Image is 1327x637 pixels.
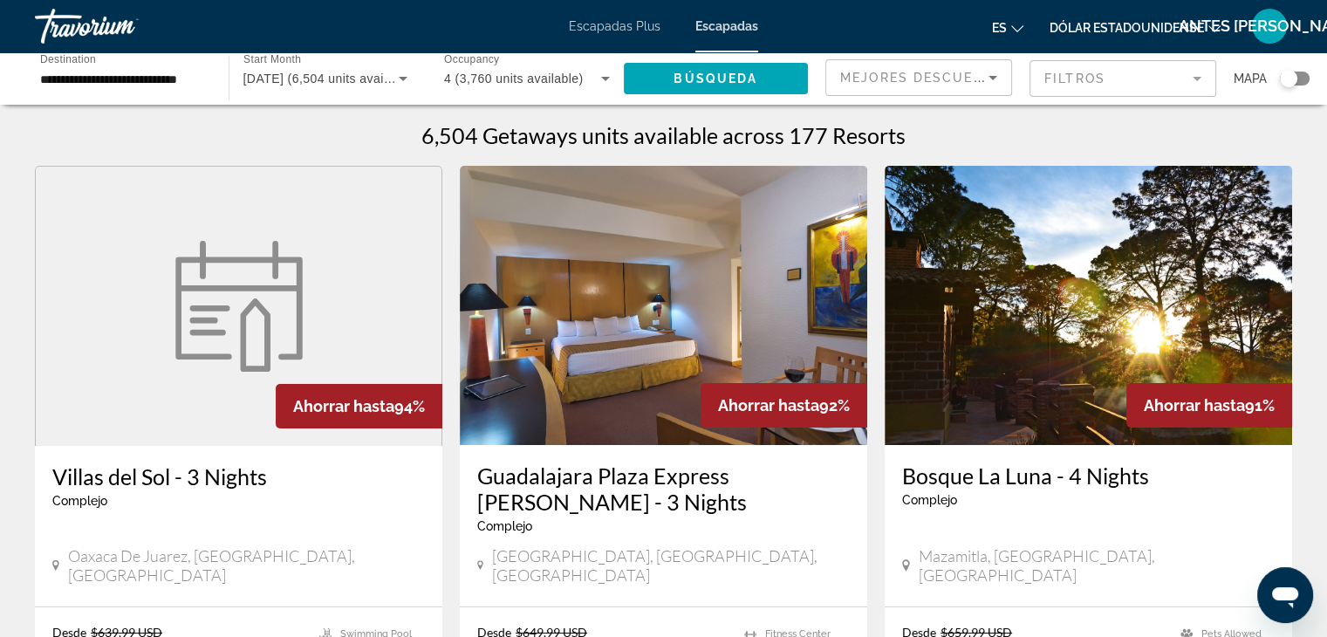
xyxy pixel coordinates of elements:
h1: 6,504 Getaways units available across 177 Resorts [421,122,906,148]
span: Ahorrar hasta [718,396,819,414]
span: Start Month [243,54,301,65]
button: Búsqueda [624,63,809,94]
a: Guadalajara Plaza Express [PERSON_NAME] - 3 Nights [477,462,850,515]
font: es [992,21,1007,35]
span: Ahorrar hasta [293,397,394,415]
button: Cambiar idioma [992,15,1023,40]
span: [DATE] (6,504 units available) [243,72,416,86]
a: Villas del Sol - 3 Nights [52,463,425,490]
a: Travorium [35,3,209,49]
span: Destination [40,53,96,65]
span: Mejores descuentos [840,71,1015,85]
span: Oaxaca de Juarez, [GEOGRAPHIC_DATA], [GEOGRAPHIC_DATA] [68,546,425,585]
span: Mapa [1234,66,1267,91]
img: week.svg [165,241,313,372]
span: Mazamitla, [GEOGRAPHIC_DATA], [GEOGRAPHIC_DATA] [919,546,1275,585]
button: Cambiar moneda [1050,15,1221,40]
img: RB75I01X.jpg [460,166,867,445]
div: 91% [1126,383,1292,428]
div: 92% [701,383,867,428]
span: Occupancy [444,54,499,65]
div: 94% [276,384,442,428]
a: Escapadas Plus [569,19,660,33]
span: 4 (3,760 units available) [444,72,584,86]
span: Complejo [902,493,957,507]
span: Complejo [477,519,532,533]
font: Dólar estadounidense [1050,21,1204,35]
img: 5477E01X.jpg [885,166,1292,445]
mat-select: Sort by [840,67,997,88]
span: Ahorrar hasta [1144,396,1245,414]
iframe: Botón para iniciar la ventana de mensajería [1257,567,1313,623]
span: Búsqueda [674,72,757,86]
button: Menú de usuario [1247,8,1292,45]
a: Escapadas [695,19,758,33]
button: Filter [1029,59,1216,98]
a: Bosque La Luna - 4 Nights [902,462,1275,489]
span: Complejo [52,494,107,508]
span: [GEOGRAPHIC_DATA], [GEOGRAPHIC_DATA], [GEOGRAPHIC_DATA] [492,546,850,585]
